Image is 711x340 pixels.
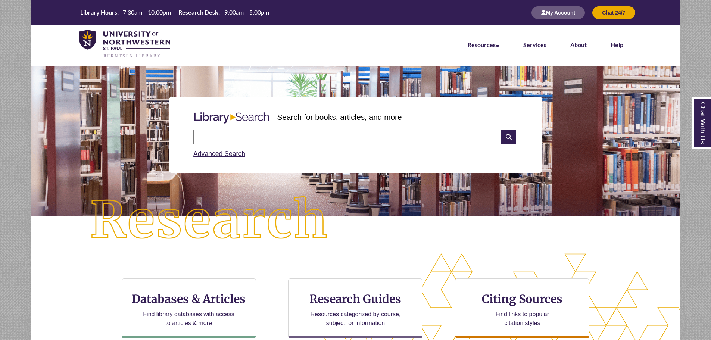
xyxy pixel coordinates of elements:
p: Find library databases with access to articles & more [140,310,237,328]
i: Search [501,130,515,144]
h3: Research Guides [294,292,416,306]
a: Resources [468,41,499,48]
img: UNWSP Library Logo [79,30,171,59]
a: About [570,41,587,48]
p: Resources categorized by course, subject, or information [307,310,404,328]
a: Services [523,41,546,48]
table: Hours Today [77,8,272,16]
a: Help [611,41,623,48]
h3: Citing Sources [477,292,568,306]
img: Libary Search [190,109,273,127]
span: 7:30am – 10:00pm [123,9,171,16]
p: | Search for books, articles, and more [273,111,402,123]
th: Research Desk: [175,8,221,16]
a: My Account [531,9,585,16]
button: My Account [531,6,585,19]
a: Hours Today [77,8,272,17]
a: Databases & Articles Find library databases with access to articles & more [122,278,256,338]
img: Research [63,170,355,271]
a: Research Guides Resources categorized by course, subject, or information [288,278,422,338]
a: Citing Sources Find links to popular citation styles [455,278,589,338]
a: Advanced Search [193,150,245,157]
span: 9:00am – 5:00pm [224,9,269,16]
button: Chat 24/7 [592,6,635,19]
th: Library Hours: [77,8,120,16]
a: Chat 24/7 [592,9,635,16]
p: Find links to popular citation styles [486,310,559,328]
h3: Databases & Articles [128,292,250,306]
